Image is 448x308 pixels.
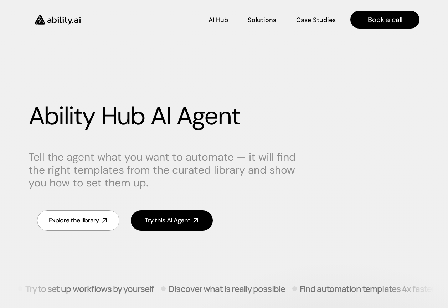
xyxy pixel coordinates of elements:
p: Tell the agent what you want to automate — it will find the right templates from the curated libr... [29,151,299,189]
h1: Ability Hub AI Agent [29,101,419,131]
p: Discover what is really possible [169,284,285,293]
a: Explore the library [37,210,119,231]
a: Solutions [248,14,276,26]
nav: Main navigation [91,11,419,29]
p: Solutions [248,16,276,25]
p: Try to set up workflows by yourself [25,284,154,293]
div: Explore the library [49,216,99,225]
p: Case Studies [296,16,336,25]
a: Book a call [350,11,419,29]
p: AI Hub [208,16,228,25]
a: Case Studies [296,14,336,26]
div: Try this AI Agent [145,216,190,225]
p: Book a call [368,15,402,25]
h3: Free-to-use in our Slack community [45,67,125,74]
a: Try this AI Agent [131,210,213,231]
a: AI Hub [208,14,228,26]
